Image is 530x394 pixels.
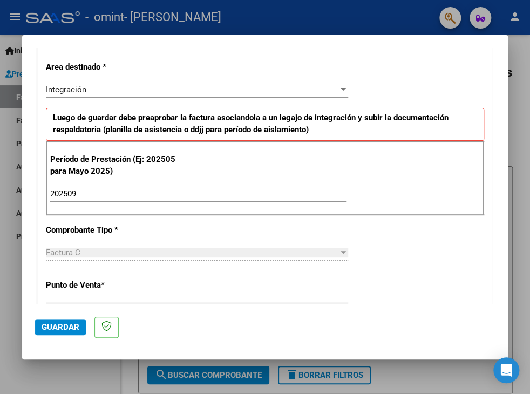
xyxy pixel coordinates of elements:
p: Area destinado * [46,61,178,73]
div: Open Intercom Messenger [493,357,519,383]
strong: Luego de guardar debe preaprobar la factura asociandola a un legajo de integración y subir la doc... [53,113,449,135]
button: Guardar [35,319,86,335]
p: Punto de Venta [46,279,178,291]
span: Guardar [42,322,79,332]
span: Factura C [46,248,80,257]
p: Período de Prestación (Ej: 202505 para Mayo 2025) [50,153,179,178]
span: Integración [46,85,86,94]
p: Comprobante Tipo * [46,224,178,236]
